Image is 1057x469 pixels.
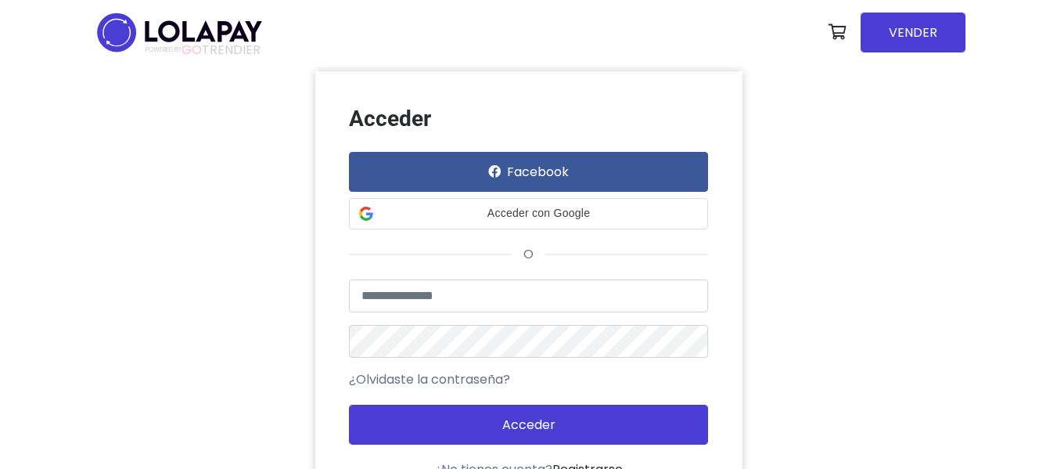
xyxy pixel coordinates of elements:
button: Facebook [349,152,708,192]
button: Acceder [349,405,708,445]
a: ¿Olvidaste la contraseña? [349,370,510,389]
div: Acceder con Google [349,198,708,229]
span: TRENDIER [146,43,261,57]
a: VENDER [861,13,965,52]
span: Acceder con Google [379,205,698,222]
span: o [512,245,545,263]
span: GO [182,41,202,59]
h3: Acceder [349,106,708,132]
span: POWERED BY [146,45,182,54]
img: logo [92,8,267,57]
